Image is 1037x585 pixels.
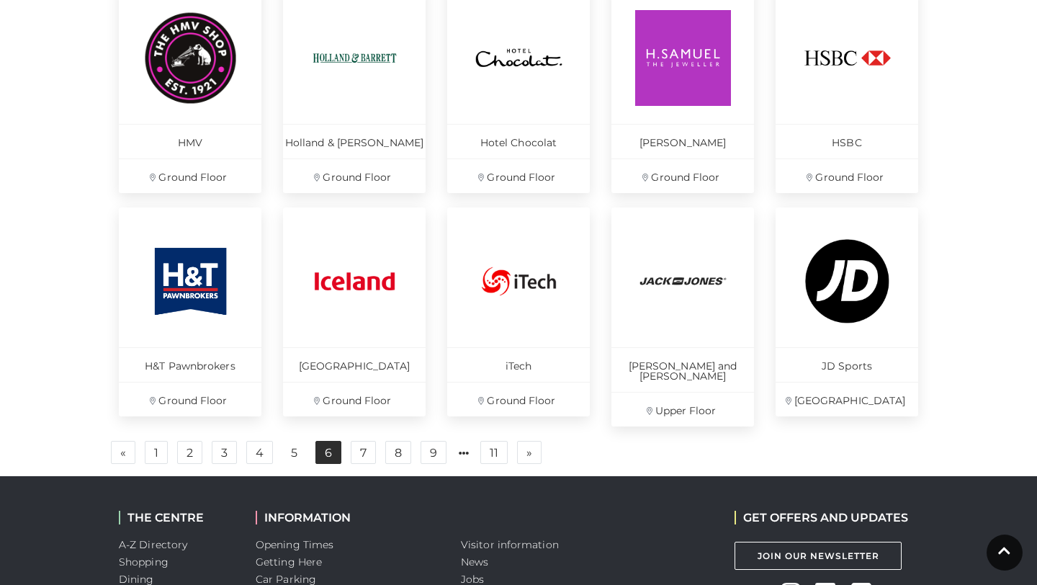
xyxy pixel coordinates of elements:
[283,124,426,158] p: Holland & [PERSON_NAME]
[611,124,754,158] p: [PERSON_NAME]
[119,382,261,416] p: Ground Floor
[177,441,202,464] a: 2
[119,207,261,416] a: H&T Pawnbrokers Ground Floor
[447,124,590,158] p: Hotel Chocolat
[776,207,918,416] a: JD Sports [GEOGRAPHIC_DATA]
[735,511,908,524] h2: GET OFFERS AND UPDATES
[735,542,902,570] a: Join Our Newsletter
[385,441,411,464] a: 8
[145,441,168,464] a: 1
[517,441,542,464] a: Next
[120,447,126,457] span: «
[315,441,341,464] a: 6
[212,441,237,464] a: 3
[447,382,590,416] p: Ground Floor
[119,538,187,551] a: A-Z Directory
[461,538,559,551] a: Visitor information
[119,158,261,193] p: Ground Floor
[776,382,918,416] p: [GEOGRAPHIC_DATA]
[256,511,439,524] h2: INFORMATION
[526,447,532,457] span: »
[611,347,754,392] p: [PERSON_NAME] and [PERSON_NAME]
[119,347,261,382] p: H&T Pawnbrokers
[283,347,426,382] p: [GEOGRAPHIC_DATA]
[119,511,234,524] h2: THE CENTRE
[351,441,376,464] a: 7
[283,382,426,416] p: Ground Floor
[421,441,446,464] a: 9
[256,538,333,551] a: Opening Times
[283,158,426,193] p: Ground Floor
[119,124,261,158] p: HMV
[447,347,590,382] p: iTech
[611,392,754,427] p: Upper Floor
[283,207,426,416] a: [GEOGRAPHIC_DATA] Ground Floor
[611,158,754,193] p: Ground Floor
[282,442,306,465] a: 5
[611,207,754,427] a: [PERSON_NAME] and [PERSON_NAME] Upper Floor
[246,441,273,464] a: 4
[256,555,322,568] a: Getting Here
[447,207,590,416] a: iTech Ground Floor
[776,347,918,382] p: JD Sports
[776,158,918,193] p: Ground Floor
[111,441,135,464] a: Previous
[119,555,169,568] a: Shopping
[461,555,488,568] a: News
[480,441,508,464] a: 11
[776,124,918,158] p: HSBC
[447,158,590,193] p: Ground Floor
